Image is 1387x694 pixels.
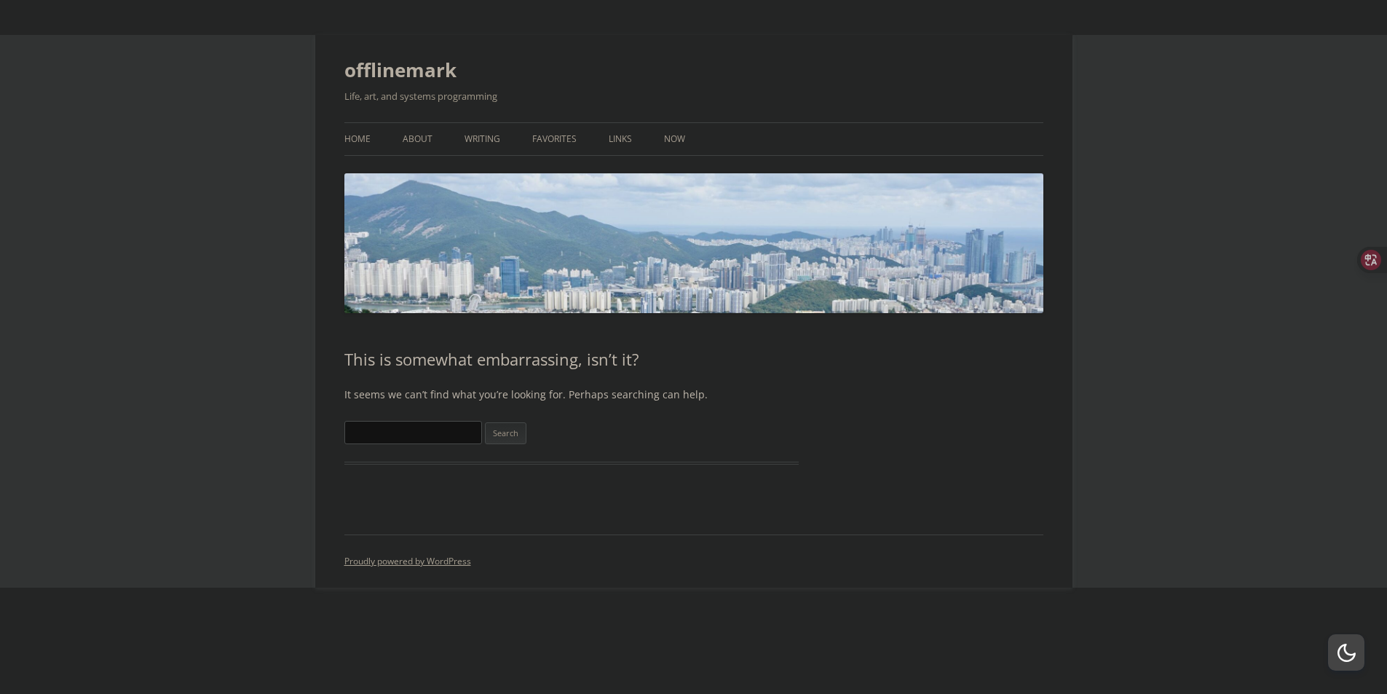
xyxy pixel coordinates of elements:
a: Now [664,123,685,155]
a: Favorites [532,123,577,155]
p: It seems we can’t find what you’re looking for. Perhaps searching can help. [344,386,799,403]
img: offlinemark [344,173,1043,313]
input: Search [485,422,526,444]
a: Home [344,123,371,155]
h1: This is somewhat embarrassing, isn’t it? [344,350,799,368]
a: Links [609,123,632,155]
a: Proudly powered by WordPress [344,555,471,567]
a: Writing [465,123,500,155]
h2: Life, art, and systems programming [344,87,1043,105]
a: About [403,123,432,155]
a: offlinemark [344,52,457,87]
